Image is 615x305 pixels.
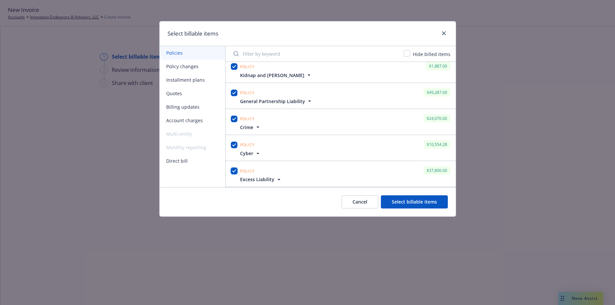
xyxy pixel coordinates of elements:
[426,62,450,70] div: $1,887.00
[413,51,450,57] span: Hide billed items
[240,116,255,122] span: Policy
[160,46,225,60] button: Policies
[240,98,313,105] button: General Partnership Liability
[160,154,225,168] button: Direct bill
[160,73,225,87] button: Installment plans
[240,90,255,96] span: Policy
[240,150,253,157] span: Cyber
[240,168,255,174] span: Policy
[423,166,450,175] div: $37,800.00
[240,142,255,148] span: Policy
[240,150,261,157] button: Cyber
[160,60,225,73] button: Policy changes
[160,114,225,127] button: Account charges
[160,100,225,114] button: Billing updates
[230,47,400,60] input: Filter by keyword
[423,140,450,149] div: $10,554.28
[440,29,448,37] a: close
[240,176,274,183] span: Excess Liability
[240,98,305,105] span: General Partnership Liability
[160,87,225,100] button: Quotes
[342,195,378,208] button: Cancel
[240,124,261,131] button: Crime
[240,64,255,69] span: Policy
[160,127,225,141] span: Multi-entity
[381,195,448,208] button: Select billable items
[240,72,312,79] button: Kidnap and [PERSON_NAME]
[240,72,304,79] span: Kidnap and [PERSON_NAME]
[423,114,450,123] div: $24,070.00
[168,29,218,38] h1: Select billable items
[423,88,450,97] div: $49,287.00
[240,176,282,183] button: Excess Liability
[240,124,253,131] span: Crime
[160,141,225,154] span: Monthly reporting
